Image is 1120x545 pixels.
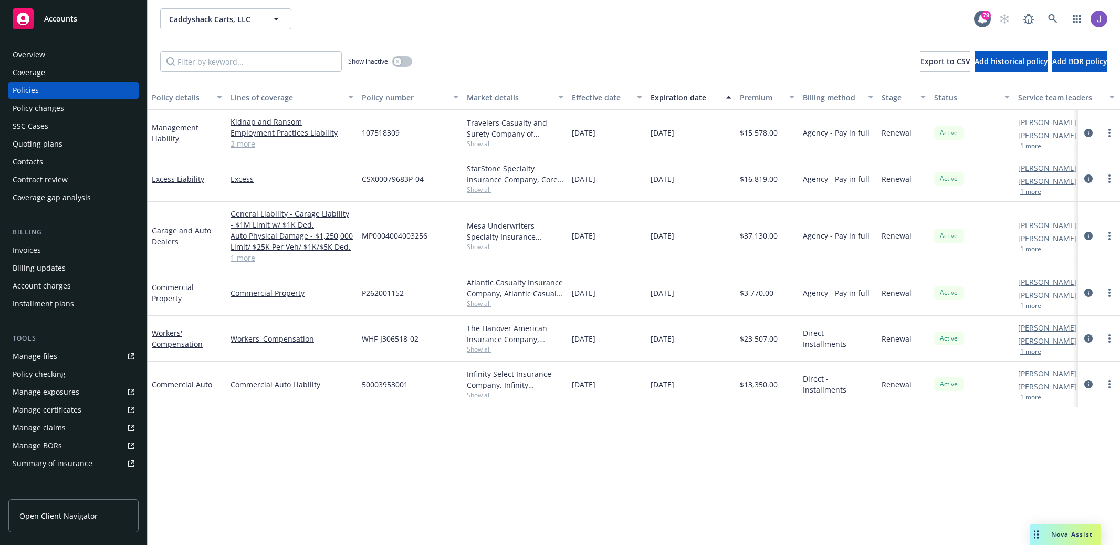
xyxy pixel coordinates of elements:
div: Service team leaders [1018,92,1103,103]
a: [PERSON_NAME] [1018,368,1077,379]
button: Add historical policy [975,51,1048,72]
div: Overview [13,46,45,63]
a: [PERSON_NAME] [1018,176,1077,187]
span: Show all [467,139,563,148]
a: [PERSON_NAME] [1018,322,1077,333]
a: Workers' Compensation [152,328,203,349]
div: Manage certificates [13,402,81,418]
button: Nova Assist [1030,524,1101,545]
span: [DATE] [572,173,595,184]
button: 1 more [1020,189,1041,195]
a: Report a Bug [1018,8,1039,29]
div: Summary of insurance [13,455,92,472]
a: Manage certificates [8,402,139,418]
a: Manage exposures [8,384,139,400]
span: Show all [467,345,563,354]
div: Effective date [572,92,631,103]
a: more [1103,286,1116,299]
span: $13,350.00 [740,379,778,390]
span: [DATE] [651,230,674,241]
a: Commercial Auto [152,379,212,389]
div: Account charges [13,277,71,294]
button: Export to CSV [920,51,970,72]
a: 1 more [231,252,353,263]
div: Billing method [803,92,862,103]
a: more [1103,332,1116,345]
button: Market details [463,85,568,110]
span: $37,130.00 [740,230,778,241]
div: Invoices [13,242,41,259]
a: Billing updates [8,260,139,276]
a: [PERSON_NAME] [1018,117,1077,128]
a: Manage files [8,348,139,365]
span: Direct - Installments [803,327,873,349]
span: Agency - Pay in full [803,230,870,241]
span: [DATE] [572,379,595,390]
a: Policies [8,82,139,99]
div: Mesa Underwriters Specialty Insurance Company, Selective Insurance Group, Hull & Company [467,220,563,242]
div: Policy number [362,92,447,103]
div: StarStone Specialty Insurance Company, Core Specialty, Hull & Company [467,163,563,185]
div: Status [934,92,998,103]
a: Switch app [1066,8,1087,29]
span: Export to CSV [920,56,970,66]
a: Commercial Property [152,282,194,303]
div: Manage exposures [13,384,79,400]
div: Manage files [13,348,57,365]
div: Policies [13,82,39,99]
a: circleInformation [1082,332,1095,345]
a: [PERSON_NAME] [1018,276,1077,287]
input: Filter by keyword... [160,51,342,72]
div: SSC Cases [13,118,48,135]
div: Billing updates [13,260,66,276]
span: Add historical policy [975,56,1048,66]
span: Active [938,174,959,183]
span: Nova Assist [1051,530,1093,539]
button: Stage [877,85,930,110]
span: Show all [467,242,563,251]
span: Show inactive [348,57,388,66]
span: Renewal [882,333,912,344]
a: Excess Liability [152,174,204,184]
span: P262001152 [362,287,404,299]
span: 50003953001 [362,379,408,390]
span: Renewal [882,173,912,184]
div: The Hanover American Insurance Company, Hanover Insurance Group [467,323,563,345]
a: more [1103,378,1116,390]
a: [PERSON_NAME] [1018,130,1077,141]
a: SSC Cases [8,118,139,135]
img: photo [1091,11,1107,27]
a: Kidnap and Ransom [231,116,353,127]
div: Stage [882,92,914,103]
a: Search [1042,8,1063,29]
div: Manage claims [13,419,66,436]
a: circleInformation [1082,230,1095,242]
span: $3,770.00 [740,287,773,299]
span: $15,578.00 [740,127,778,138]
span: Add BOR policy [1052,56,1107,66]
a: more [1103,230,1116,242]
a: [PERSON_NAME] [1018,220,1077,231]
a: General Liability - Garage Liability - $1M Limit w/ $1K Ded. [231,208,353,230]
span: [DATE] [651,127,674,138]
span: Direct - Installments [803,373,873,395]
span: Show all [467,185,563,194]
div: Coverage [13,64,45,81]
button: Expiration date [646,85,736,110]
div: Contacts [13,153,43,170]
span: $16,819.00 [740,173,778,184]
button: 1 more [1020,143,1041,149]
button: 1 more [1020,394,1041,400]
a: Invoices [8,242,139,259]
div: Billing [8,227,139,238]
span: Renewal [882,230,912,241]
a: [PERSON_NAME] [1018,381,1077,392]
a: 2 more [231,138,353,149]
div: Premium [740,92,783,103]
a: circleInformation [1082,378,1095,390]
button: 1 more [1020,348,1041,355]
span: Renewal [882,379,912,390]
a: Accounts [8,4,139,34]
span: Agency - Pay in full [803,287,870,299]
button: Lines of coverage [226,85,358,110]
